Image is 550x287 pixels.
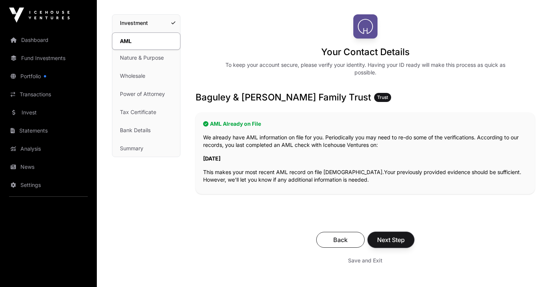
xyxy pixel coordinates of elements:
[112,104,180,120] a: Tax Certificate
[6,159,91,175] a: News
[220,61,511,76] div: To keep your account secure, please verify your identity. Having your ID ready will make this pro...
[6,104,91,121] a: Invest
[377,235,405,244] span: Next Step
[348,257,382,264] span: Save and Exit
[196,91,535,103] h3: Baguley & [PERSON_NAME] Family Trust
[6,177,91,193] a: Settings
[6,68,91,85] a: Portfolio
[353,14,378,39] img: Hnry
[112,68,180,84] a: Wholesale
[6,50,91,66] a: Fund Investments
[377,94,388,100] span: Trust
[6,140,91,157] a: Analysis
[112,86,180,102] a: Power of Attorney
[203,155,527,162] p: [DATE]
[112,122,180,139] a: Bank Details
[203,134,527,149] p: We already have AML information on file for you. Periodically you may need to re-do some of the v...
[512,251,550,287] iframe: Chat Widget
[112,49,180,66] a: Nature & Purpose
[6,122,91,139] a: Statements
[321,46,410,58] h1: Your Contact Details
[339,254,392,267] button: Save and Exit
[368,232,414,248] button: Next Step
[316,232,365,248] button: Back
[326,235,355,244] span: Back
[6,86,91,103] a: Transactions
[203,168,527,184] p: This makes your most recent AML record on file [DEMOGRAPHIC_DATA].
[112,32,180,50] a: AML
[203,120,527,128] h2: AML Already on File
[6,32,91,48] a: Dashboard
[112,140,180,157] a: Summary
[112,15,180,31] a: Investment
[9,8,70,23] img: Icehouse Ventures Logo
